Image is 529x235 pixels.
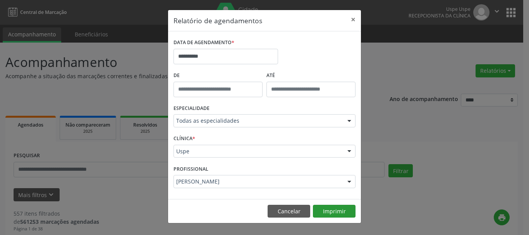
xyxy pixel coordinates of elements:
button: Imprimir [313,205,356,218]
label: De [173,70,263,82]
h5: Relatório de agendamentos [173,15,262,26]
span: [PERSON_NAME] [176,178,340,185]
label: PROFISSIONAL [173,163,208,175]
span: Uspe [176,148,340,155]
label: ATÉ [266,70,356,82]
label: ESPECIALIDADE [173,103,210,115]
label: CLÍNICA [173,133,195,145]
button: Cancelar [268,205,310,218]
label: DATA DE AGENDAMENTO [173,37,234,49]
span: Todas as especialidades [176,117,340,125]
button: Close [345,10,361,29]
